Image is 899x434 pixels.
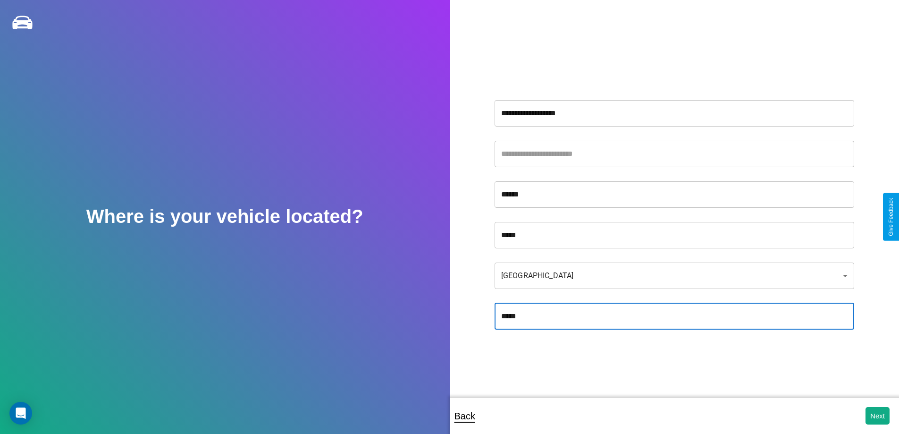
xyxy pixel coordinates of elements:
[888,198,894,236] div: Give Feedback
[495,263,854,289] div: [GEOGRAPHIC_DATA]
[454,408,475,425] p: Back
[865,407,890,425] button: Next
[86,206,363,227] h2: Where is your vehicle located?
[9,402,32,425] div: Open Intercom Messenger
